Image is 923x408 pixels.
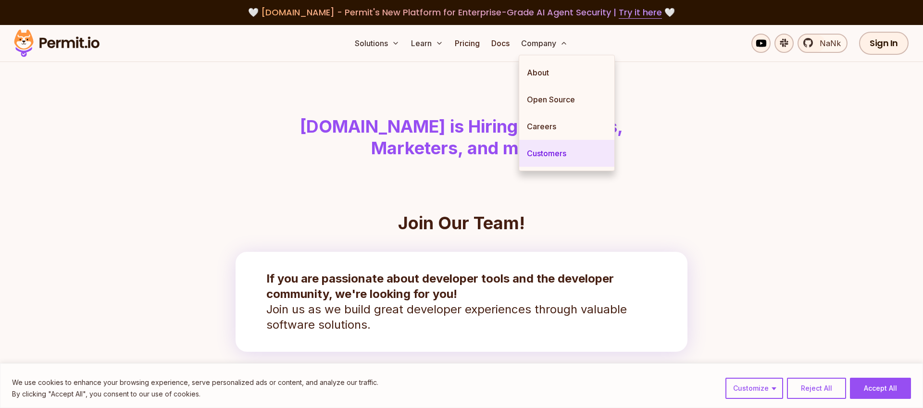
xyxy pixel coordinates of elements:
a: NaNk [798,34,848,53]
a: Pricing [451,34,484,53]
h2: Join Our Team! [236,213,687,233]
button: Customize [725,378,783,399]
a: Try it here [619,6,662,19]
img: Permit logo [10,27,104,60]
a: Sign In [859,32,909,55]
a: About [519,59,614,86]
button: Company [517,34,572,53]
button: Reject All [787,378,846,399]
a: Open Source [519,86,614,113]
div: 🤍 🤍 [23,6,900,19]
p: Join us as we build great developer experiences through valuable software solutions. [266,271,657,333]
a: Customers [519,140,614,167]
strong: If you are passionate about developer tools and the developer community, we're looking for you! [266,272,614,301]
a: Docs [487,34,513,53]
h1: [DOMAIN_NAME] is Hiring Developers, Marketers, and more! [215,116,708,160]
p: We use cookies to enhance your browsing experience, serve personalized ads or content, and analyz... [12,377,378,388]
button: Accept All [850,378,911,399]
a: Careers [519,113,614,140]
span: NaNk [814,37,841,49]
button: Solutions [351,34,403,53]
p: By clicking "Accept All", you consent to our use of cookies. [12,388,378,400]
button: Learn [407,34,447,53]
span: [DOMAIN_NAME] - Permit's New Platform for Enterprise-Grade AI Agent Security | [261,6,662,18]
